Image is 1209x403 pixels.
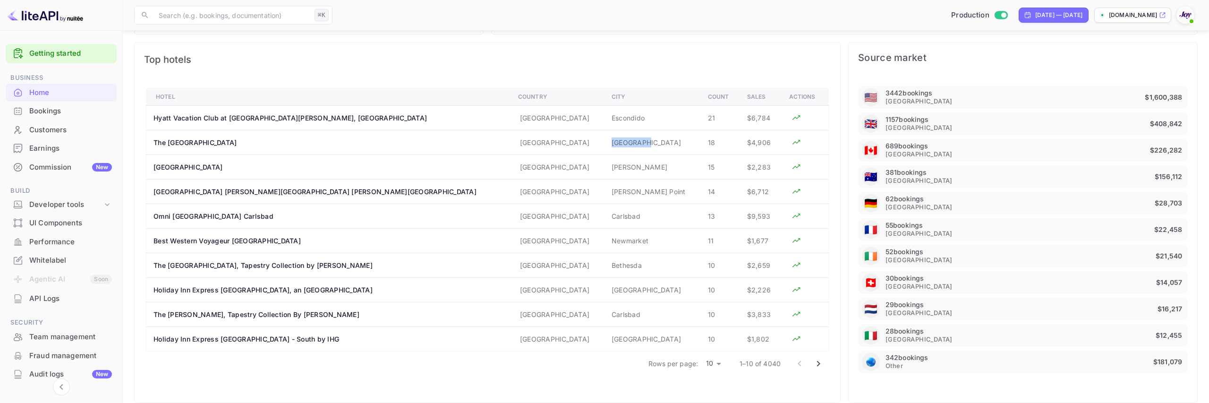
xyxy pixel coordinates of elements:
button: Collapse navigation [53,378,70,395]
div: Team management [6,328,117,346]
div: Germany [862,194,880,212]
button: Analyze hotel markup performance [789,160,803,174]
p: $22,458 [1154,224,1184,235]
div: United States [862,88,880,106]
div: ⌘K [315,9,329,21]
td: $4,906 [740,130,782,154]
a: API Logs [6,290,117,307]
td: [GEOGRAPHIC_DATA] [604,326,700,351]
span: [GEOGRAPHIC_DATA] [885,309,953,317]
p: $181,079 [1153,356,1184,368]
span: Business [6,73,117,83]
div: Ireland [862,247,880,265]
a: Performance [6,233,117,250]
div: New [92,370,112,378]
td: [GEOGRAPHIC_DATA] [604,130,700,154]
span: [GEOGRAPHIC_DATA] [885,203,953,212]
div: Earnings [6,139,117,158]
p: [DOMAIN_NAME] [1109,11,1157,19]
div: Canada [862,141,880,159]
th: Holiday Inn Express [GEOGRAPHIC_DATA] - South by IHG [146,326,511,351]
button: Analyze hotel markup performance [789,135,803,149]
button: Analyze hotel markup performance [789,111,803,125]
p: $12,455 [1156,330,1184,341]
span: Production [951,10,989,21]
span: Top hotels [144,52,831,67]
a: Team management [6,328,117,345]
div: Home [29,87,112,98]
div: Audit logs [29,369,112,380]
span: United States [864,166,877,188]
div: CommissionNew [6,158,117,177]
span: United States [864,299,877,320]
th: Country [511,88,604,105]
button: Analyze hotel markup performance [789,258,803,272]
td: [GEOGRAPHIC_DATA] [511,105,604,130]
p: 381 bookings [885,168,927,176]
div: Team management [29,332,112,343]
p: 3442 bookings [885,89,932,97]
td: 10 [700,302,740,326]
th: Hotel [146,88,511,105]
div: Customers [6,121,117,139]
td: [GEOGRAPHIC_DATA] [511,277,604,302]
span: United States [864,219,877,240]
th: Holiday Inn Express [GEOGRAPHIC_DATA], an [GEOGRAPHIC_DATA] [146,277,511,302]
div: France [862,221,880,239]
td: [PERSON_NAME] Point [604,179,700,204]
td: $9,593 [740,204,782,228]
button: Analyze hotel markup performance [789,233,803,248]
p: 52 bookings [885,248,923,256]
td: 13 [700,204,740,228]
span: Other [885,361,928,370]
p: 28 bookings [885,327,924,335]
p: 55 bookings [885,221,923,229]
td: [GEOGRAPHIC_DATA] [511,253,604,277]
div: Italy [862,326,880,344]
td: 10 [700,326,740,351]
th: Count [700,88,740,105]
a: Home [6,84,117,101]
td: 15 [700,154,740,179]
td: Carlsbad [604,204,700,228]
th: The [GEOGRAPHIC_DATA] [146,130,511,154]
a: Customers [6,121,117,138]
div: Developer tools [29,199,102,210]
td: $1,677 [740,228,782,253]
span: Source market [858,52,1188,63]
p: $16,217 [1158,303,1184,315]
td: $2,226 [740,277,782,302]
p: 62 bookings [885,195,924,203]
div: Switzerland [862,274,880,292]
td: 14 [700,179,740,204]
div: Audit logsNew [6,365,117,384]
table: a dense table [146,88,829,352]
td: $3,833 [740,302,782,326]
td: $2,283 [740,154,782,179]
span: United States [864,140,877,161]
p: $28,703 [1155,197,1184,209]
th: [GEOGRAPHIC_DATA] [PERSON_NAME][GEOGRAPHIC_DATA] [PERSON_NAME][GEOGRAPHIC_DATA] [146,179,511,204]
a: Earnings [6,139,117,157]
p: 30 bookings [885,274,924,282]
th: Omni [GEOGRAPHIC_DATA] Carlsbad [146,204,511,228]
span: [GEOGRAPHIC_DATA] [885,150,953,159]
td: [GEOGRAPHIC_DATA] [511,204,604,228]
button: Analyze hotel markup performance [789,332,803,346]
td: [GEOGRAPHIC_DATA] [511,302,604,326]
div: UI Components [29,218,112,229]
p: $21,540 [1156,250,1184,262]
span: United States [864,193,877,214]
span: [GEOGRAPHIC_DATA] [885,229,953,238]
span: United States [864,113,877,135]
p: Rows per page: [648,359,698,369]
a: Fraud management [6,347,117,364]
span: United States [864,87,877,108]
td: [GEOGRAPHIC_DATA] [604,277,700,302]
button: Analyze hotel markup performance [789,209,803,223]
a: Getting started [29,48,112,59]
p: 1157 bookings [885,115,928,123]
input: Search (e.g. bookings, documentation) [153,6,311,25]
th: [GEOGRAPHIC_DATA] [146,154,511,179]
div: Whitelabel [29,255,112,266]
